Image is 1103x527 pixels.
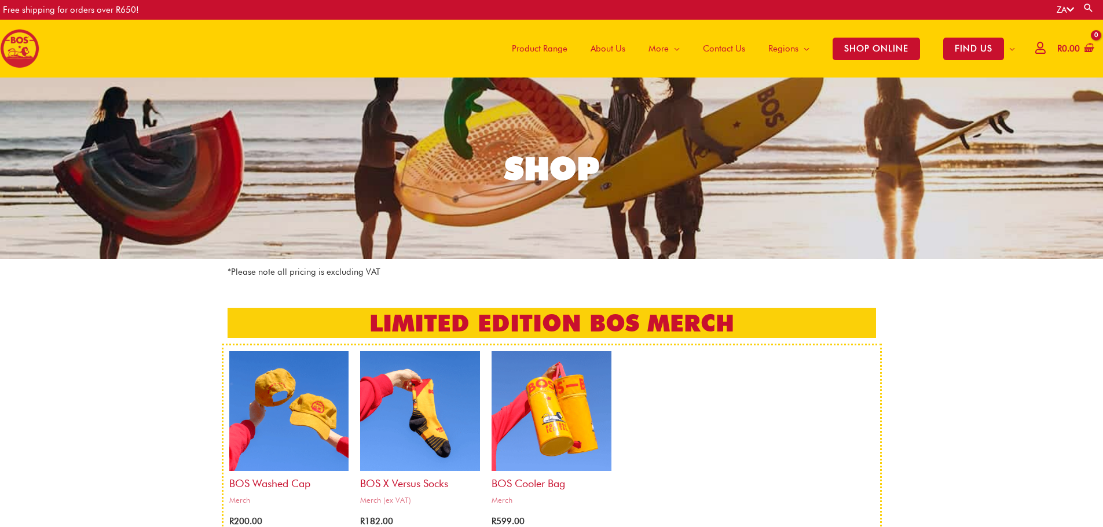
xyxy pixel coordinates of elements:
[360,471,480,490] h2: BOS x Versus Socks
[360,351,480,509] a: BOS x Versus SocksMerch (ex VAT)
[648,31,669,66] span: More
[229,495,349,505] span: Merch
[1055,36,1094,62] a: View Shopping Cart, empty
[228,308,876,338] h2: LIMITED EDITION BOS MERCH
[492,495,611,505] span: Merch
[1083,2,1094,13] a: Search button
[833,38,920,60] span: SHOP ONLINE
[512,31,567,66] span: Product Range
[492,351,611,509] a: BOS Cooler bagMerch
[360,351,480,471] img: bos x versus socks
[1057,5,1074,15] a: ZA
[757,20,821,78] a: Regions
[1057,43,1062,54] span: R
[768,31,798,66] span: Regions
[500,20,579,78] a: Product Range
[504,153,599,185] div: SHOP
[360,516,393,526] bdi: 182.00
[360,495,480,505] span: Merch (ex VAT)
[229,351,349,471] img: bos cap
[229,351,349,509] a: BOS Washed CapMerch
[579,20,637,78] a: About Us
[492,351,611,471] img: bos cooler bag
[229,516,234,526] span: R
[591,31,625,66] span: About Us
[229,471,349,490] h2: BOS Washed Cap
[703,31,745,66] span: Contact Us
[492,516,525,526] bdi: 599.00
[691,20,757,78] a: Contact Us
[1057,43,1080,54] bdi: 0.00
[492,20,1027,78] nav: Site Navigation
[360,516,365,526] span: R
[228,265,876,279] p: *Please note all pricing is excluding VAT
[492,516,496,526] span: R
[637,20,691,78] a: More
[943,38,1004,60] span: FIND US
[229,516,262,526] bdi: 200.00
[492,471,611,490] h2: BOS Cooler bag
[821,20,932,78] a: SHOP ONLINE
